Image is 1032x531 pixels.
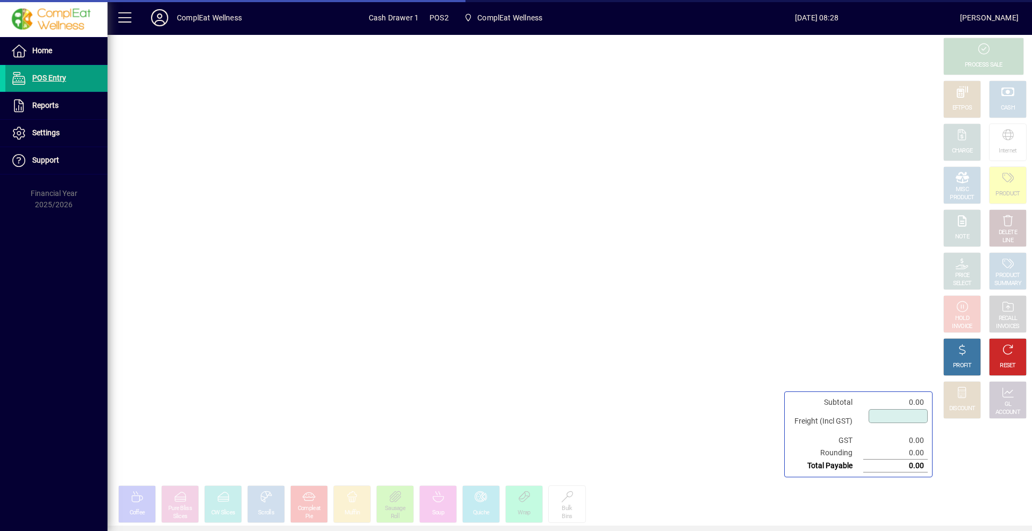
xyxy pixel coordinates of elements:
div: PRODUCT [995,272,1020,280]
div: PROFIT [953,362,971,370]
td: 0.00 [863,447,928,460]
div: CHARGE [952,147,973,155]
td: GST [789,434,863,447]
td: Rounding [789,447,863,460]
td: Total Payable [789,460,863,472]
div: Muffin [345,509,360,517]
div: Internet [999,147,1016,155]
div: ACCOUNT [995,409,1020,417]
span: Home [32,46,52,55]
div: EFTPOS [952,104,972,112]
span: ComplEat Wellness [477,9,542,26]
div: Wrap [518,509,530,517]
td: 0.00 [863,396,928,409]
div: GL [1005,401,1012,409]
div: INVOICE [952,323,972,331]
div: ComplEat Wellness [177,9,242,26]
span: POS2 [429,9,449,26]
div: PRODUCT [950,194,974,202]
a: Home [5,38,107,64]
div: PROCESS SALE [965,61,1002,69]
td: 0.00 [863,434,928,447]
div: INVOICES [996,323,1019,331]
div: NOTE [955,233,969,241]
div: Bulk [562,505,572,513]
div: Coffee [130,509,145,517]
div: SELECT [953,280,972,288]
a: Support [5,147,107,174]
div: Slices [173,513,188,521]
button: Profile [142,8,177,27]
div: Quiche [473,509,490,517]
div: CASH [1001,104,1015,112]
span: POS Entry [32,74,66,82]
div: PRODUCT [995,190,1020,198]
span: Support [32,156,59,164]
td: Freight (Incl GST) [789,409,863,434]
div: Scrolls [258,509,274,517]
div: Sausage [385,505,405,513]
div: Compleat [298,505,320,513]
div: Roll [391,513,399,521]
span: Reports [32,101,59,110]
div: Pure Bliss [168,505,192,513]
div: RESET [1000,362,1016,370]
span: [DATE] 08:28 [673,9,960,26]
span: Settings [32,128,60,137]
div: DELETE [999,229,1017,237]
div: Soup [432,509,444,517]
div: [PERSON_NAME] [960,9,1019,26]
span: ComplEat Wellness [460,8,547,27]
div: Pie [305,513,313,521]
div: LINE [1002,237,1013,245]
div: HOLD [955,315,969,323]
div: MISC [956,186,969,194]
div: SUMMARY [994,280,1021,288]
td: 0.00 [863,460,928,472]
div: PRICE [955,272,970,280]
div: RECALL [999,315,1017,323]
div: DISCOUNT [949,405,975,413]
a: Reports [5,92,107,119]
a: Settings [5,120,107,147]
div: Bins [562,513,572,521]
div: CW Slices [211,509,235,517]
td: Subtotal [789,396,863,409]
span: Cash Drawer 1 [369,9,419,26]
